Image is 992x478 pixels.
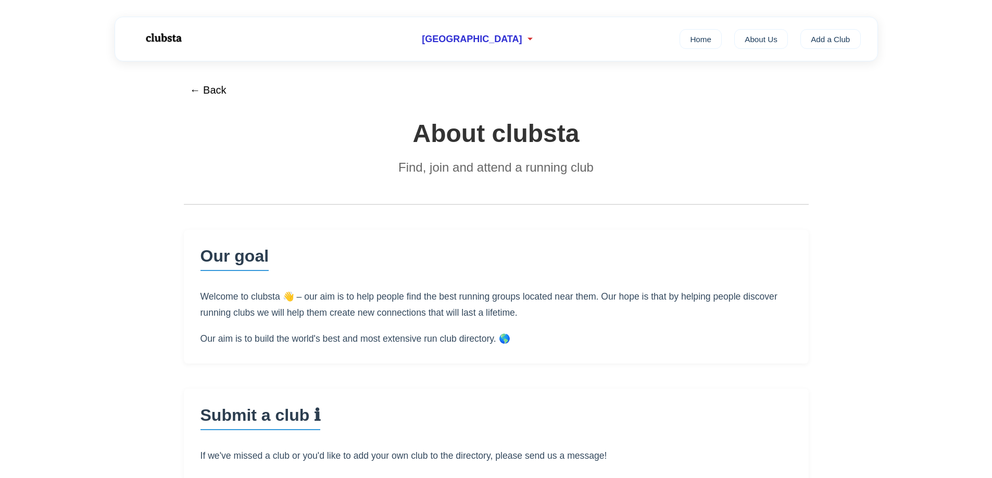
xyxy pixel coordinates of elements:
img: Logo [132,25,194,51]
p: Welcome to clubsta 👋 – our aim is to help people find the best running groups located near them. ... [200,289,792,321]
h3: Our goal [200,247,269,271]
h1: About clubsta [184,119,809,148]
p: If we've missed a club or you'd like to add your own club to the directory, please send us a mess... [200,448,792,464]
h3: Submit a club ℹ [200,405,321,430]
button: ← Back [184,78,233,102]
a: Home [680,29,722,49]
a: Add a Club [800,29,861,49]
p: Our aim is to build the world's best and most extensive run club directory. 🌎 [200,331,792,347]
a: About Us [734,29,788,49]
p: Find, join and attend a running club [184,160,809,175]
span: [GEOGRAPHIC_DATA] [422,34,522,45]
